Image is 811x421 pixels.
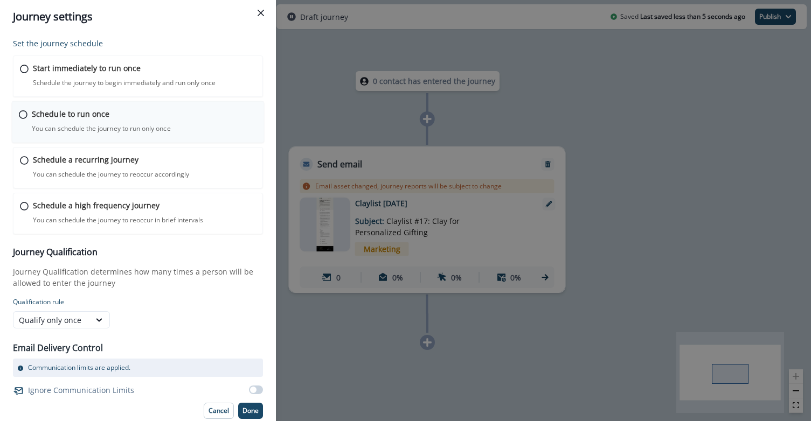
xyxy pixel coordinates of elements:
[32,124,171,134] p: You can schedule the journey to run only once
[28,384,134,396] p: Ignore Communication Limits
[13,297,263,307] p: Qualification rule
[28,363,130,373] p: Communication limits are applied.
[32,108,109,120] p: Schedule to run once
[33,62,141,74] p: Start immediately to run once
[33,154,138,165] p: Schedule a recurring journey
[33,170,189,179] p: You can schedule the journey to reoccur accordingly
[238,403,263,419] button: Done
[19,314,85,326] div: Qualify only once
[33,215,203,225] p: You can schedule the journey to reoccur in brief intervals
[13,9,263,25] div: Journey settings
[13,247,263,257] h3: Journey Qualification
[33,78,216,88] p: Schedule the journey to begin immediately and run only once
[209,407,229,415] p: Cancel
[33,200,160,211] p: Schedule a high frequency journey
[204,403,234,419] button: Cancel
[13,38,263,49] p: Set the journey schedule
[13,266,263,289] p: Journey Qualification determines how many times a person will be allowed to enter the journey
[242,407,259,415] p: Done
[13,341,103,354] p: Email Delivery Control
[252,4,269,22] button: Close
